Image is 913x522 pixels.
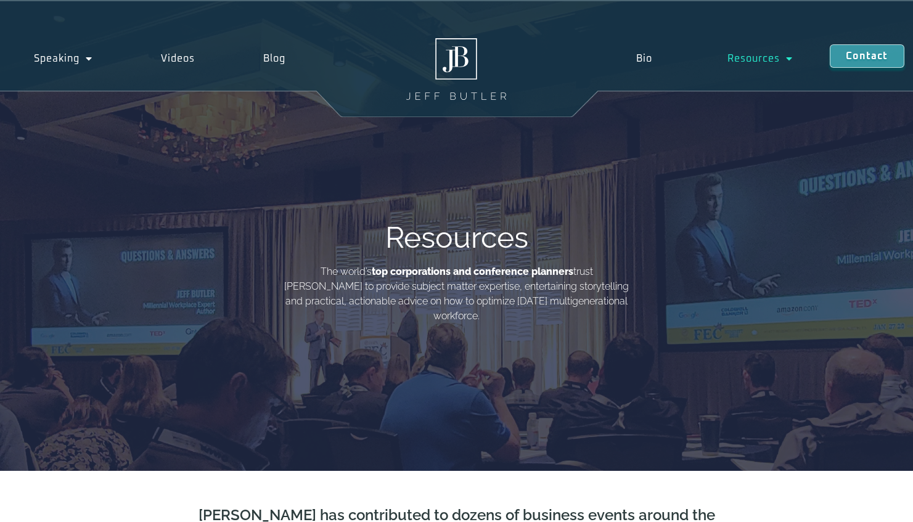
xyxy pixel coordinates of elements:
a: Resources [690,44,830,73]
a: Bio [599,44,690,73]
a: Videos [127,44,229,73]
a: Contact [830,44,904,68]
span: Contact [846,51,888,61]
p: The world’s trust [PERSON_NAME] to provide subject matter expertise, entertaining storytelling an... [281,264,633,324]
h1: Resources [385,222,528,252]
nav: Menu [599,44,830,73]
b: top corporations and conference planners [372,266,573,277]
a: Blog [229,44,320,73]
